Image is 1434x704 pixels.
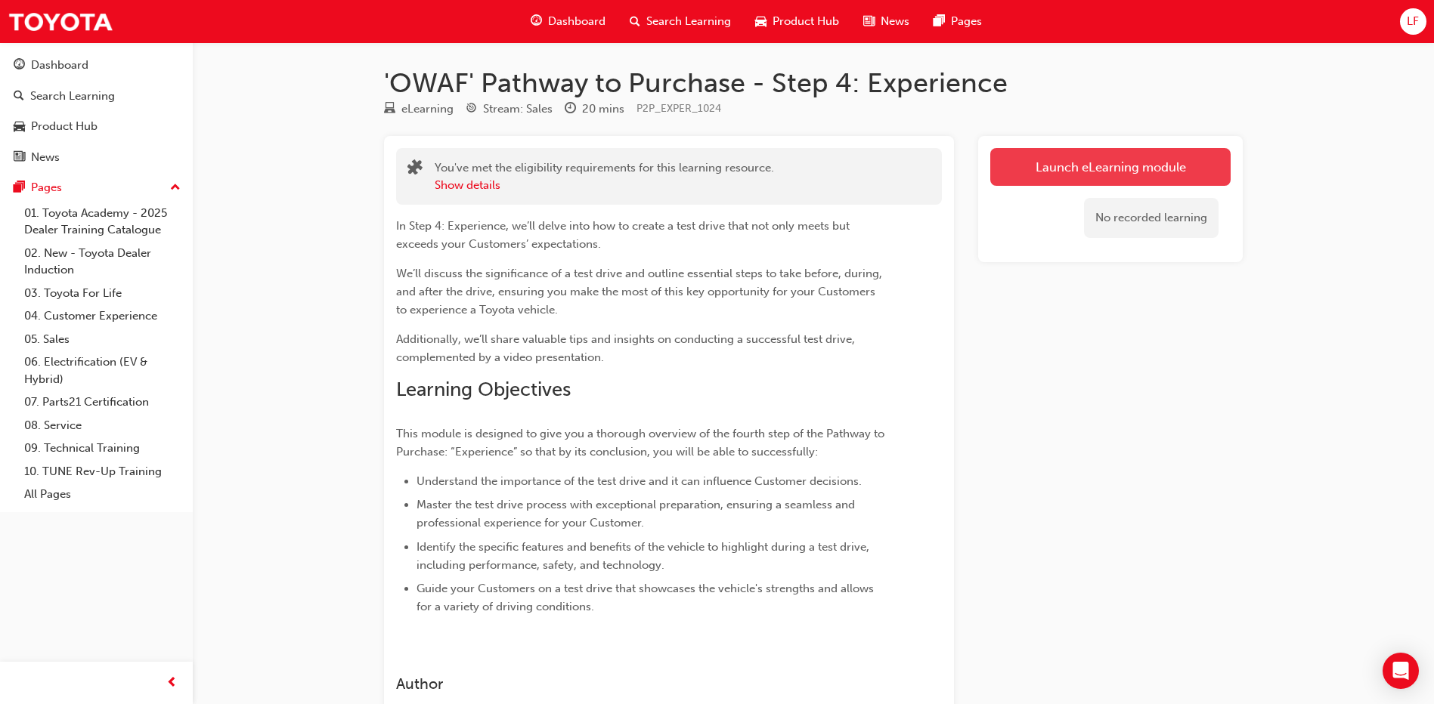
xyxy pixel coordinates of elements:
span: target-icon [466,103,477,116]
span: Additionally, we’ll share valuable tips and insights on conducting a successful test drive, compl... [396,332,858,364]
span: Learning Objectives [396,378,571,401]
span: up-icon [170,178,181,198]
div: Pages [31,179,62,196]
span: car-icon [755,12,767,31]
a: pages-iconPages [921,6,994,37]
div: Stream [466,100,553,119]
button: LF [1400,8,1426,35]
span: LF [1407,13,1419,30]
span: Product Hub [773,13,839,30]
h3: Author [396,675,887,693]
div: Duration [565,100,624,119]
img: Trak [8,5,113,39]
span: learningResourceType_ELEARNING-icon [384,103,395,116]
button: Show details [435,177,500,194]
span: Search Learning [646,13,731,30]
a: 03. Toyota For Life [18,282,187,305]
div: Type [384,100,454,119]
a: 06. Electrification (EV & Hybrid) [18,350,187,391]
div: Product Hub [31,118,98,135]
span: We’ll discuss the significance of a test drive and outline essential steps to take before, during... [396,267,885,316]
div: Search Learning [30,88,115,105]
a: All Pages [18,483,187,506]
h1: 'OWAF' Pathway to Purchase - Step 4: Experience [384,66,1243,100]
div: You've met the eligibility requirements for this learning resource. [435,159,774,193]
a: News [6,144,187,171]
button: Pages [6,174,187,202]
span: In Step 4: Experience, we’ll delve into how to create a test drive that not only meets but exceed... [396,219,853,251]
a: Product Hub [6,113,187,140]
span: clock-icon [565,103,576,116]
span: guage-icon [531,12,542,31]
div: News [31,149,60,166]
div: Dashboard [31,57,88,74]
span: Dashboard [548,13,606,30]
button: DashboardSearch LearningProduct HubNews [6,48,187,174]
span: News [881,13,909,30]
div: eLearning [401,100,454,118]
a: news-iconNews [851,6,921,37]
span: This module is designed to give you a thorough overview of the fourth step of the Pathway to Purc... [396,427,887,459]
span: Learning resource code [636,102,721,115]
a: search-iconSearch Learning [618,6,743,37]
span: guage-icon [14,59,25,73]
a: 08. Service [18,414,187,437]
span: car-icon [14,120,25,134]
a: Search Learning [6,82,187,110]
a: guage-iconDashboard [519,6,618,37]
a: 05. Sales [18,328,187,351]
span: search-icon [14,90,24,103]
a: Dashboard [6,51,187,79]
a: 04. Customer Experience [18,304,187,328]
span: news-icon [14,151,25,165]
a: 07. Parts21 Certification [18,391,187,414]
a: Launch eLearning module [990,148,1231,186]
div: Open Intercom Messenger [1383,653,1419,689]
span: news-icon [863,12,875,31]
span: prev-icon [166,674,178,693]
span: search-icon [630,12,640,31]
span: Identify the specific features and benefits of the vehicle to highlight during a test drive, incl... [417,540,872,572]
span: Pages [951,13,982,30]
span: Master the test drive process with exceptional preparation, ensuring a seamless and professional ... [417,498,858,530]
a: 01. Toyota Academy - 2025 Dealer Training Catalogue [18,202,187,242]
span: puzzle-icon [407,161,423,178]
a: 09. Technical Training [18,437,187,460]
span: pages-icon [934,12,945,31]
a: 02. New - Toyota Dealer Induction [18,242,187,282]
a: car-iconProduct Hub [743,6,851,37]
span: pages-icon [14,181,25,195]
div: No recorded learning [1084,198,1219,238]
span: Guide your Customers on a test drive that showcases the vehicle's strengths and allows for a vari... [417,582,877,613]
span: Understand the importance of the test drive and it can influence Customer decisions. [417,474,862,488]
a: 10. TUNE Rev-Up Training [18,460,187,483]
div: Stream: Sales [483,100,553,118]
div: 20 mins [582,100,624,118]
